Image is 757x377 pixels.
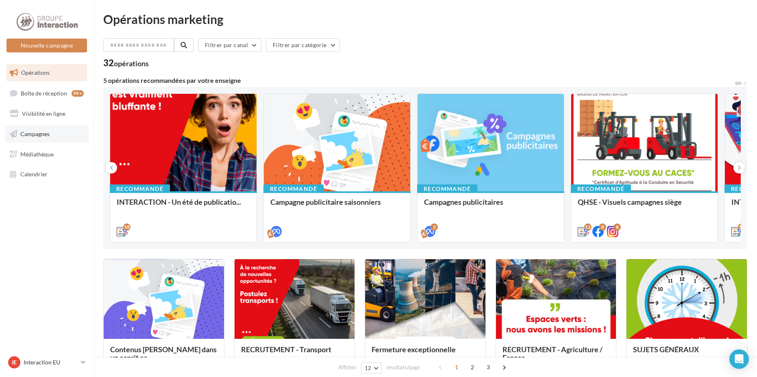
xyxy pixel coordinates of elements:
span: Campagne publicitaire saisonniers [270,197,381,206]
span: 3 [482,361,495,374]
span: INTERACTION - Un été de publicatio... [117,197,241,206]
div: 12 [584,223,592,231]
span: Calendrier [20,171,48,178]
div: 12 [738,223,745,231]
div: 99+ [72,90,84,97]
span: Contenus [PERSON_NAME] dans un esprit es... [110,345,217,362]
div: Recommandé [571,184,631,193]
div: Recommandé [417,184,477,193]
a: Médiathèque [5,146,89,163]
p: Interaction EU [24,358,78,366]
button: Filtrer par canal [198,38,261,52]
a: Campagnes [5,126,89,143]
a: Opérations [5,64,89,81]
span: 2 [466,361,479,374]
button: Nouvelle campagne [7,39,87,52]
span: RECRUTEMENT - Transport [241,345,331,354]
div: 32 [103,58,149,67]
span: 1 [450,361,463,374]
span: SUJETS GÉNÉRAUX [633,345,699,354]
a: Boîte de réception99+ [5,84,89,102]
span: Visibilité en ligne [22,110,65,117]
span: IE [12,358,17,366]
a: IE Interaction EU [7,355,87,370]
span: QHSE - Visuels campagnes siège [578,197,682,206]
button: Filtrer par catégorie [266,38,340,52]
a: Visibilité en ligne [5,105,89,122]
span: Fermeture exceptionnelle [372,345,456,354]
div: 8 [599,223,606,231]
span: Médiathèque [20,150,54,157]
div: Recommandé [263,184,324,193]
div: 2 [431,223,438,231]
div: 8 [613,223,621,231]
span: Boîte de réception [21,89,67,96]
div: Opérations marketing [103,13,747,25]
span: 12 [365,365,372,371]
div: Open Intercom Messenger [729,349,749,369]
a: Calendrier [5,166,89,183]
div: 18 [123,223,131,231]
span: résultats/page [386,364,420,371]
span: Opérations [21,69,50,76]
span: Campagnes publicitaires [424,197,503,206]
div: 5 opérations recommandées par votre enseigne [103,77,734,84]
div: Recommandé [110,184,170,193]
span: Afficher [338,364,357,371]
span: RECRUTEMENT - Agriculture / Espace... [502,345,603,362]
span: Campagnes [20,130,50,137]
button: 12 [361,362,382,374]
div: opérations [114,60,149,67]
